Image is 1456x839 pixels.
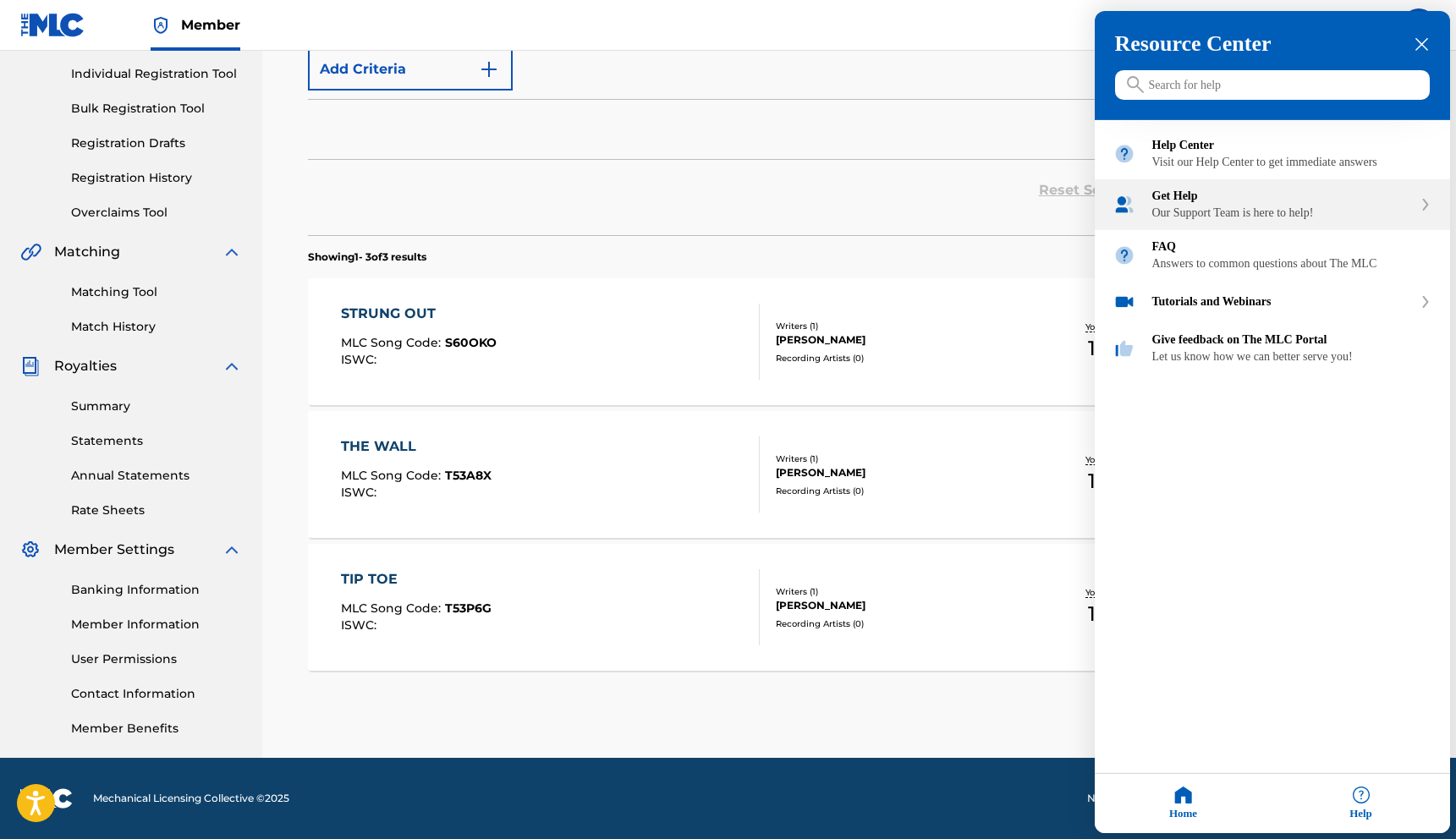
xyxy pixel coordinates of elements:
svg: expand [1420,296,1431,308]
div: Our Support Team is here to help! [1152,206,1413,220]
div: FAQ [1152,240,1431,254]
div: close resource center [1414,36,1430,52]
img: module icon [1113,291,1135,313]
div: Home [1095,774,1272,833]
div: Get Help [1152,189,1413,203]
div: Give feedback on The MLC Portal [1152,333,1431,347]
input: Search for help [1115,70,1430,100]
div: Help [1272,774,1450,833]
div: FAQ [1095,230,1450,281]
img: module icon [1113,143,1135,165]
div: Visit our Help Center to get immediate answers [1152,156,1431,169]
h3: Resource Center [1115,31,1430,57]
div: Tutorials and Webinars [1152,295,1413,309]
div: Tutorials and Webinars [1095,281,1450,323]
img: module icon [1113,244,1135,266]
div: Let us know how we can better serve you! [1152,350,1431,364]
div: Give feedback on The MLC Portal [1095,323,1450,374]
div: Get Help [1095,179,1450,230]
img: module icon [1113,194,1135,216]
div: Answers to common questions about The MLC [1152,257,1431,271]
img: module icon [1113,337,1135,359]
div: entering resource center home [1095,120,1450,374]
div: Help Center [1095,129,1450,179]
svg: expand [1420,199,1431,211]
svg: icon [1127,76,1144,93]
div: Resource center home modules [1095,120,1450,374]
div: Help Center [1152,139,1431,152]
